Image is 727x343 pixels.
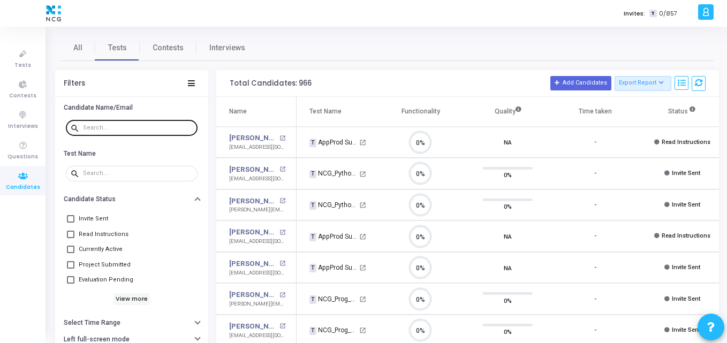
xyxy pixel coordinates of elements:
div: Time taken [579,105,612,117]
div: [EMAIL_ADDRESS][DOMAIN_NAME] [229,269,285,277]
a: [PERSON_NAME] [229,258,277,269]
span: Tests [108,42,127,54]
div: - [594,201,596,210]
span: Invite Sent [79,212,108,225]
th: Status [639,97,726,127]
div: NCG_Python FS_Developer_2025 [309,200,358,210]
span: Currently Active [79,243,123,256]
mat-icon: open_in_new [359,139,366,146]
button: Test Name [55,145,208,162]
h6: Candidate Status [64,195,116,203]
input: Search... [83,170,193,177]
mat-icon: open_in_new [359,202,366,209]
a: [PERSON_NAME] [229,133,277,143]
span: T [309,233,316,241]
mat-icon: open_in_new [279,323,285,329]
div: Filters [64,79,85,88]
mat-icon: open_in_new [359,296,366,303]
div: NCG_Prog_JavaFS_2025_Test [309,294,358,304]
span: Invite Sent [672,326,700,333]
h6: View more [113,293,150,305]
div: - [594,169,596,178]
a: [PERSON_NAME] [229,321,277,332]
mat-icon: open_in_new [279,292,285,298]
span: Contests [153,42,184,54]
button: Export Report [615,76,672,91]
span: Candidates [6,183,40,192]
span: NA [504,262,512,273]
mat-icon: open_in_new [359,171,366,178]
a: [PERSON_NAME] [229,289,277,300]
span: 0% [504,201,512,212]
span: 0/857 [659,9,677,18]
button: Select Time Range [55,315,208,331]
span: Interviews [209,42,245,54]
a: [PERSON_NAME] [229,227,277,238]
mat-icon: open_in_new [279,261,285,266]
span: T [309,139,316,147]
span: Invite Sent [672,264,700,271]
div: - [594,232,596,241]
div: [EMAIL_ADDRESS][DOMAIN_NAME] [229,238,285,246]
th: Quality [464,97,551,127]
mat-icon: open_in_new [279,135,285,141]
img: logo [43,3,64,24]
span: Evaluation Pending [79,273,133,286]
span: Read Instructions [79,228,128,241]
div: [EMAIL_ADDRESS][DOMAIN_NAME] [229,175,285,183]
h6: Test Name [64,150,96,158]
span: 0% [504,326,512,337]
th: Functionality [377,97,464,127]
span: T [309,327,316,336]
span: T [309,201,316,210]
span: T [309,170,316,179]
span: 0% [504,170,512,180]
div: Total Candidates: 966 [230,79,312,88]
div: Name [229,105,247,117]
span: NA [504,137,512,148]
mat-icon: open_in_new [279,198,285,204]
mat-icon: open_in_new [279,230,285,235]
mat-icon: open_in_new [359,233,366,240]
div: [PERSON_NAME][EMAIL_ADDRESS][PERSON_NAME][DOMAIN_NAME] [229,300,285,308]
button: Candidate Status [55,191,208,208]
mat-icon: open_in_new [359,264,366,271]
div: - [594,263,596,272]
span: All [73,42,82,54]
div: NCG_Python FS_Developer_2025 [309,169,358,178]
h6: Candidate Name/Email [64,104,133,112]
span: NA [504,231,512,242]
mat-icon: open_in_new [359,327,366,334]
span: Read Instructions [662,232,710,239]
input: Search... [83,125,193,131]
span: Questions [7,153,38,162]
span: T [309,295,316,304]
span: Invite Sent [672,295,700,302]
span: Read Instructions [662,139,710,146]
span: T [309,264,316,272]
div: - [594,295,596,304]
div: [EMAIL_ADDRESS][DOMAIN_NAME] [229,332,285,340]
a: [PERSON_NAME] [229,164,277,175]
mat-icon: search [70,123,83,133]
label: Invites: [624,9,645,18]
span: Interviews [8,122,38,131]
th: Test Name [297,97,377,127]
span: Invite Sent [672,170,700,177]
span: Invite Sent [672,201,700,208]
button: Add Candidates [550,76,611,90]
div: AppProd Support_NCG_L3 [309,232,358,241]
div: - [594,138,596,147]
mat-icon: search [70,169,83,178]
div: AppProd Support_NCG [309,138,358,147]
button: Candidate Name/Email [55,100,208,116]
h6: Select Time Range [64,319,120,327]
div: NCG_Prog_JavaFS_2025_Test [309,325,358,335]
div: [PERSON_NAME][EMAIL_ADDRESS][PERSON_NAME][DOMAIN_NAME] [229,206,285,214]
span: 0% [504,295,512,306]
span: Tests [14,61,31,70]
div: AppProd Support_NCG_L3 [309,263,358,272]
div: - [594,326,596,335]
